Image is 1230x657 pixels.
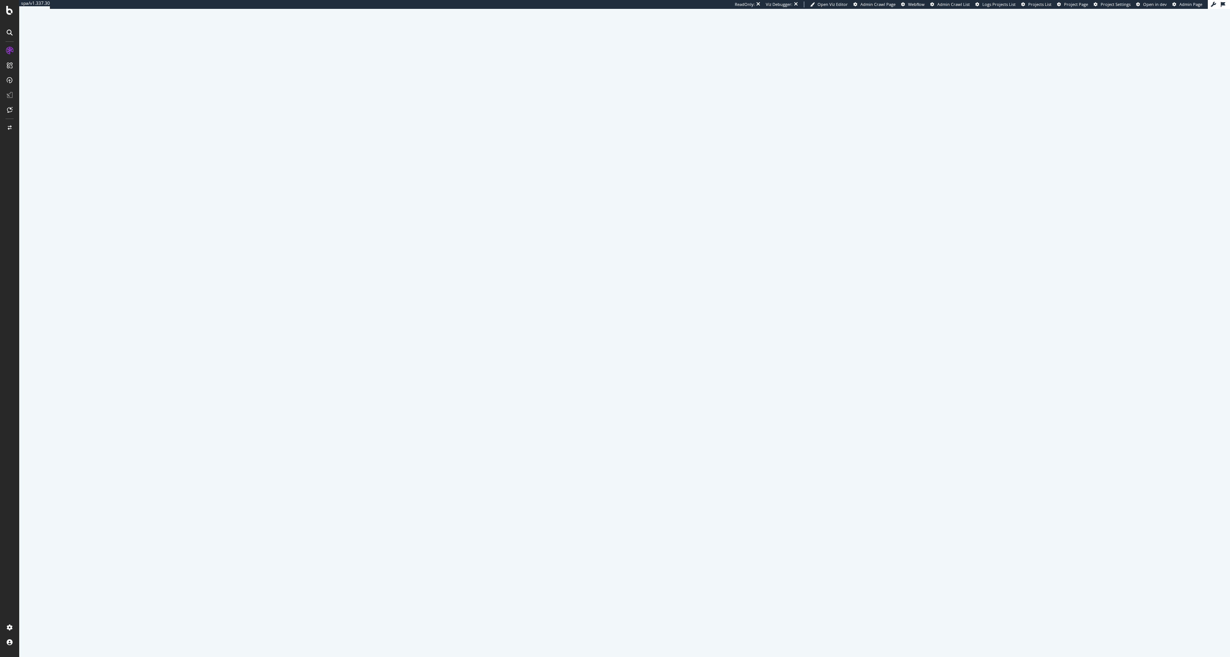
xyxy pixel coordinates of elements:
[908,1,925,7] span: Webflow
[1101,1,1131,7] span: Project Settings
[766,1,792,7] div: Viz Debugger:
[1057,1,1088,7] a: Project Page
[735,1,755,7] div: ReadOnly:
[975,1,1016,7] a: Logs Projects List
[930,1,970,7] a: Admin Crawl List
[1064,1,1088,7] span: Project Page
[598,314,651,340] div: animation
[818,1,848,7] span: Open Viz Editor
[1143,1,1167,7] span: Open in dev
[982,1,1016,7] span: Logs Projects List
[853,1,896,7] a: Admin Crawl Page
[901,1,925,7] a: Webflow
[1172,1,1202,7] a: Admin Page
[810,1,848,7] a: Open Viz Editor
[1179,1,1202,7] span: Admin Page
[860,1,896,7] span: Admin Crawl Page
[1021,1,1051,7] a: Projects List
[1094,1,1131,7] a: Project Settings
[937,1,970,7] span: Admin Crawl List
[1028,1,1051,7] span: Projects List
[1136,1,1167,7] a: Open in dev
